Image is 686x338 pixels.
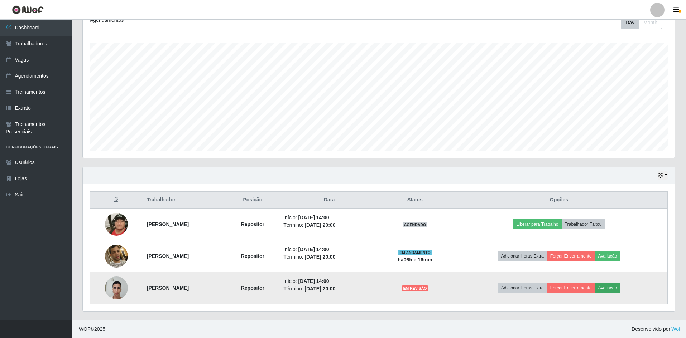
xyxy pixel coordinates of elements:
strong: [PERSON_NAME] [147,285,189,291]
div: First group [621,16,662,29]
time: [DATE] 14:00 [298,278,329,284]
li: Término: [283,221,375,229]
strong: Repositor [241,285,264,291]
div: Toolbar with button groups [621,16,668,29]
time: [DATE] 14:00 [298,215,329,220]
time: [DATE] 20:00 [304,286,335,292]
span: © 2025 . [77,325,107,333]
li: Início: [283,214,375,221]
img: 1755648564226.jpeg [105,273,128,303]
li: Início: [283,278,375,285]
th: Opções [451,192,667,209]
strong: Repositor [241,221,264,227]
img: 1754969578433.jpeg [105,236,128,276]
button: Adicionar Horas Extra [498,283,547,293]
li: Início: [283,246,375,253]
strong: [PERSON_NAME] [147,221,189,227]
time: [DATE] 20:00 [304,254,335,260]
th: Trabalhador [143,192,226,209]
strong: Repositor [241,253,264,259]
button: Trabalhador Faltou [562,219,605,229]
time: [DATE] 20:00 [304,222,335,228]
li: Término: [283,285,375,293]
button: Adicionar Horas Extra [498,251,547,261]
span: EM ANDAMENTO [398,250,432,255]
button: Day [621,16,639,29]
strong: há 06 h e 16 min [398,257,432,263]
button: Avaliação [595,251,620,261]
a: iWof [670,326,680,332]
button: Liberar para Trabalho [513,219,561,229]
button: Forçar Encerramento [547,283,595,293]
span: Desenvolvido por [632,325,680,333]
th: Status [379,192,451,209]
img: CoreUI Logo [12,5,44,14]
time: [DATE] 14:00 [298,246,329,252]
strong: [PERSON_NAME] [147,253,189,259]
li: Término: [283,253,375,261]
img: 1751663217574.jpeg [105,204,128,245]
button: Month [639,16,662,29]
span: AGENDADO [403,222,428,227]
div: Agendamentos [90,16,325,24]
button: Forçar Encerramento [547,251,595,261]
button: Avaliação [595,283,620,293]
th: Posição [226,192,279,209]
span: IWOF [77,326,91,332]
th: Data [279,192,379,209]
span: EM REVISÃO [402,285,428,291]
